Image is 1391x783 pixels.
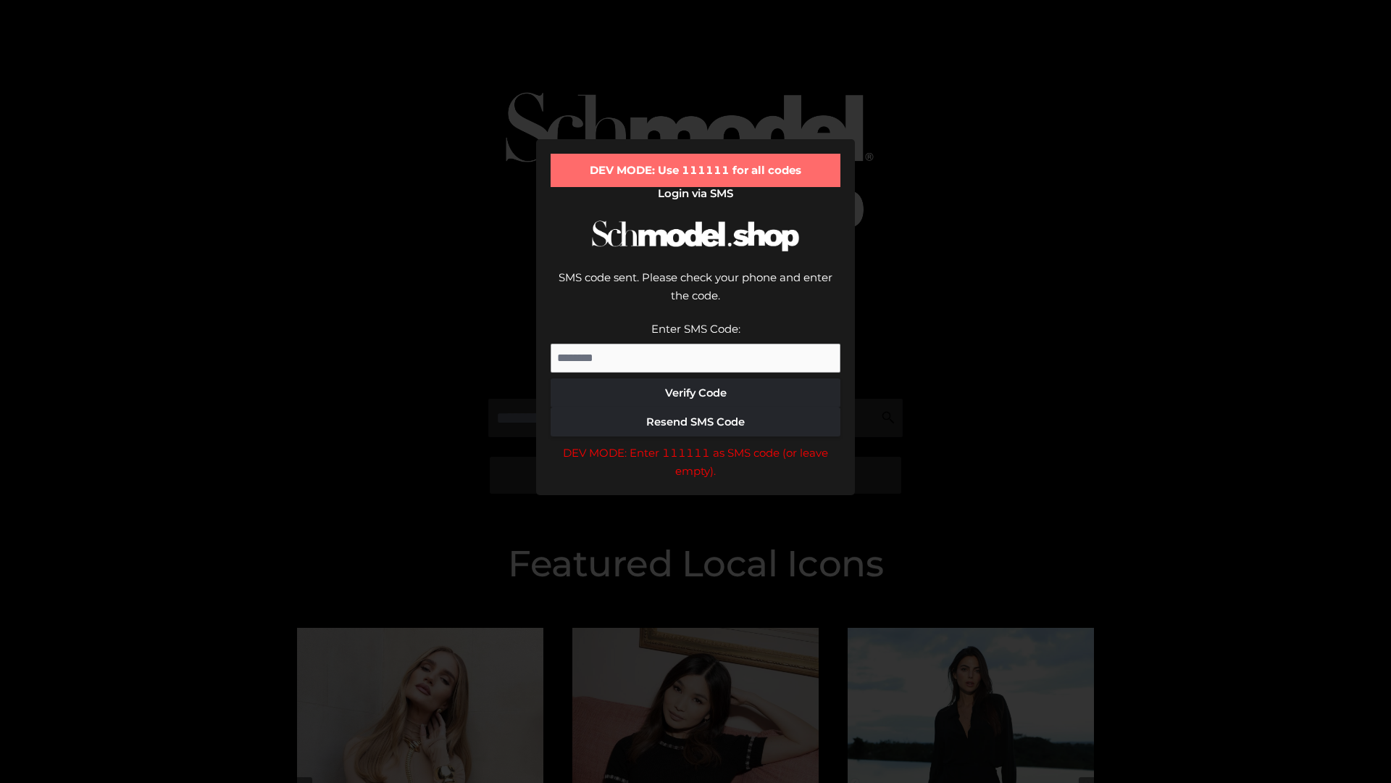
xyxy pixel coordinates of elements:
[551,444,840,481] div: DEV MODE: Enter 111111 as SMS code (or leave empty).
[651,322,740,336] label: Enter SMS Code:
[551,378,840,407] button: Verify Code
[587,207,804,265] img: Schmodel Logo
[551,187,840,200] h2: Login via SMS
[551,407,840,436] button: Resend SMS Code
[551,268,840,320] div: SMS code sent. Please check your phone and enter the code.
[551,154,840,187] div: DEV MODE: Use 111111 for all codes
